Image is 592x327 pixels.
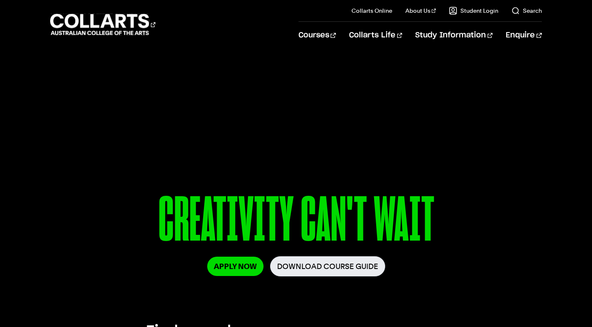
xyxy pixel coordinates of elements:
[270,256,385,276] a: Download Course Guide
[511,7,542,15] a: Search
[50,13,155,36] div: Go to homepage
[351,7,392,15] a: Collarts Online
[50,188,541,256] p: CREATIVITY CAN'T WAIT
[506,22,541,49] a: Enquire
[449,7,498,15] a: Student Login
[349,22,402,49] a: Collarts Life
[207,257,264,276] a: Apply Now
[298,22,336,49] a: Courses
[405,7,436,15] a: About Us
[415,22,493,49] a: Study Information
